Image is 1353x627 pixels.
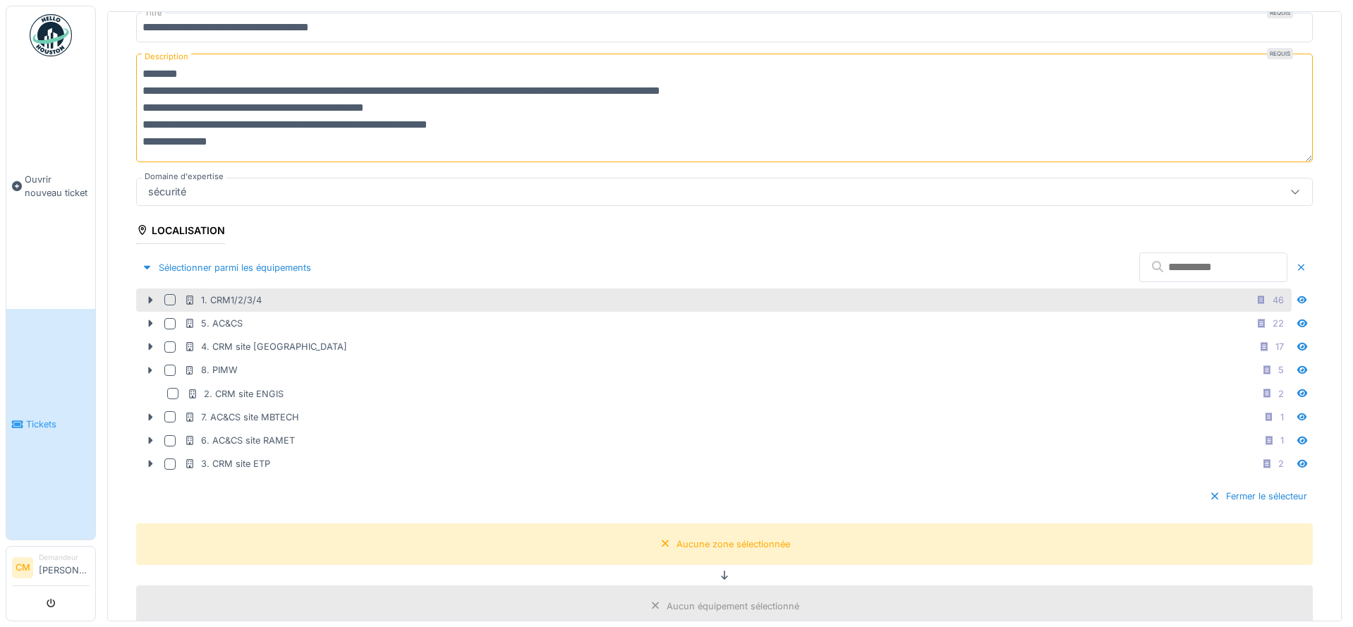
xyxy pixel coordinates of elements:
div: sécurité [142,184,192,200]
li: [PERSON_NAME] [39,552,90,583]
label: Titre [142,7,165,19]
div: 1 [1280,410,1284,424]
span: Ouvrir nouveau ticket [25,173,90,200]
div: 3. CRM site ETP [184,457,270,470]
div: 5. AC&CS [184,317,243,330]
a: Tickets [6,309,95,540]
div: 8. PIMW [184,363,238,377]
a: CM Demandeur[PERSON_NAME] [12,552,90,586]
div: 2 [1278,457,1284,470]
div: 22 [1273,317,1284,330]
div: Aucun équipement sélectionné [667,599,799,613]
span: Tickets [26,418,90,431]
div: Aucune zone sélectionnée [676,537,790,551]
div: Requis [1267,48,1293,59]
div: Sélectionner parmi les équipements [136,258,317,277]
img: Badge_color-CXgf-gQk.svg [30,14,72,56]
div: Localisation [136,220,225,244]
div: 2 [1278,387,1284,401]
a: Ouvrir nouveau ticket [6,64,95,309]
li: CM [12,557,33,578]
div: Requis [1267,7,1293,18]
div: 46 [1273,293,1284,307]
div: Fermer le sélecteur [1203,487,1313,506]
label: Domaine d'expertise [142,171,226,183]
label: Description [142,48,191,66]
div: 6. AC&CS site RAMET [184,434,295,447]
div: 7. AC&CS site MBTECH [184,410,299,424]
div: 1. CRM1/2/3/4 [184,293,262,307]
div: 5 [1278,363,1284,377]
div: 17 [1275,340,1284,353]
div: 1 [1280,434,1284,447]
div: 2. CRM site ENGIS [187,387,284,401]
div: 4. CRM site [GEOGRAPHIC_DATA] [184,340,347,353]
div: Demandeur [39,552,90,563]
